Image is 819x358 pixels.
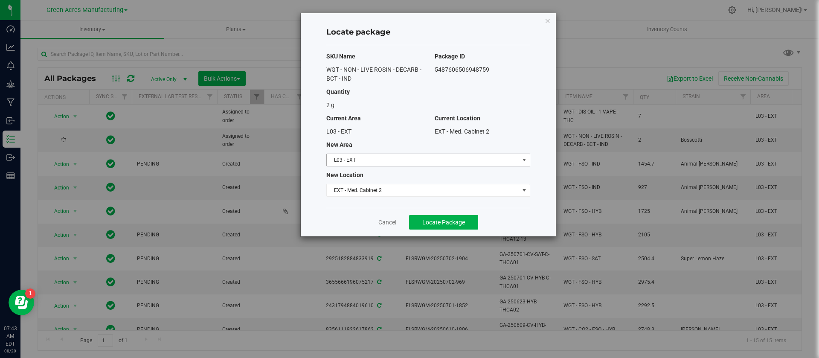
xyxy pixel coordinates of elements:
[435,115,480,122] span: Current Location
[25,288,35,299] iframe: Resource center unread badge
[326,88,350,95] span: Quantity
[378,218,396,227] a: Cancel
[327,154,519,166] span: L03 - EXT
[327,184,519,196] span: EXT - Med. Cabinet 2
[409,215,478,230] button: Locate Package
[326,172,363,178] span: New Location
[435,128,489,135] span: EXT - Med. Cabinet 2
[326,115,361,122] span: Current Area
[326,66,421,82] span: WGT - NON - LIVE ROSIN - DECARB - BCT - IND
[326,27,530,38] h4: Locate package
[519,184,529,196] span: select
[519,154,529,166] span: select
[435,53,465,60] span: Package ID
[326,102,334,108] span: 2 g
[422,219,465,226] span: Locate Package
[326,128,351,135] span: L03 - EXT
[9,290,34,315] iframe: Resource center
[326,53,355,60] span: SKU Name
[326,141,352,148] span: New Area
[435,66,489,73] span: 5487606506948759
